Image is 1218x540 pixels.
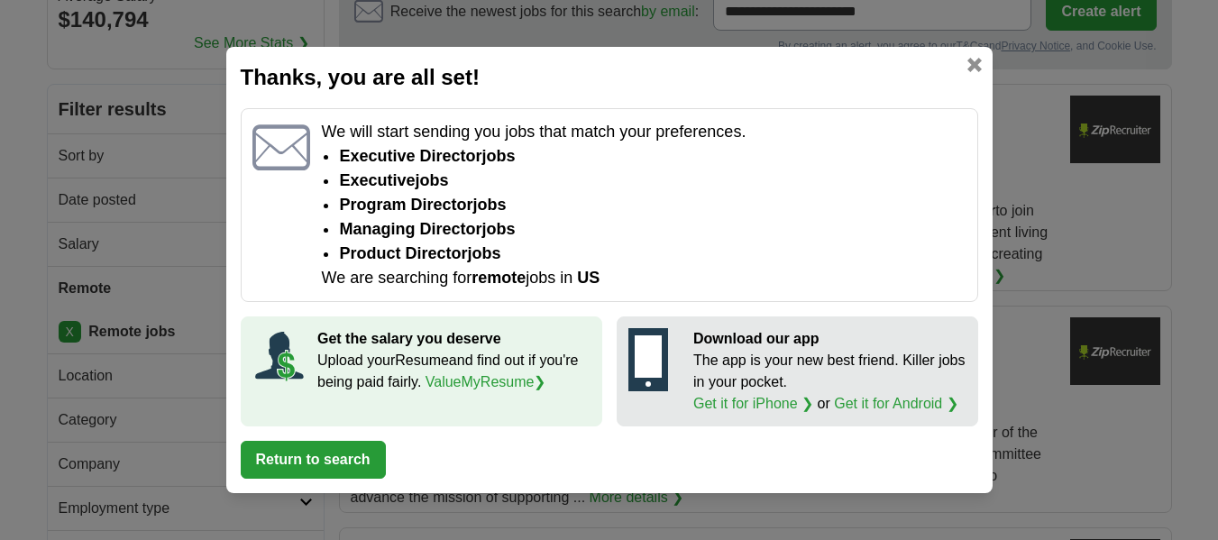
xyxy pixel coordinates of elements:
h2: Thanks, you are all set! [241,61,978,94]
button: Return to search [241,441,386,479]
li: executive director jobs [339,144,966,169]
strong: remote [472,269,526,287]
a: Get it for Android ❯ [834,396,958,411]
p: We will start sending you jobs that match your preferences. [321,120,966,144]
li: managing director jobs [339,217,966,242]
p: The app is your new best friend. Killer jobs in your pocket. or [693,350,966,415]
a: ValueMyResume❯ [426,374,546,389]
p: Upload your Resume and find out if you're being paid fairly. [317,350,591,393]
p: We are searching for jobs in [321,266,966,290]
li: executive jobs [339,169,966,193]
li: program director jobs [339,193,966,217]
span: US [577,269,600,287]
a: Get it for iPhone ❯ [693,396,813,411]
p: Get the salary you deserve [317,328,591,350]
p: Download our app [693,328,966,350]
li: product director jobs [339,242,966,266]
